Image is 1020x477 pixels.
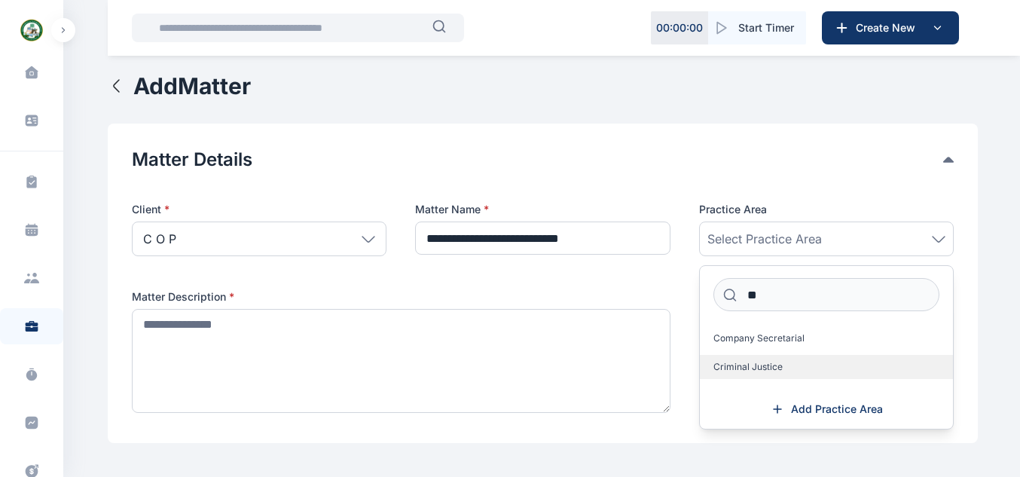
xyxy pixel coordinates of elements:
[108,72,251,99] button: AddMatter
[132,148,943,172] button: Matter Details
[822,11,959,44] button: Create New
[770,402,883,417] a: Add Practice Area
[656,20,703,35] p: 00 : 00 : 00
[133,72,251,99] h1: Add Matter
[850,20,928,35] span: Create New
[713,361,783,373] span: Criminal Justice
[707,230,822,248] span: Select Practice Area
[143,230,176,248] span: C O P
[708,11,806,44] button: Start Timer
[132,148,954,172] div: Matter Details
[132,289,670,304] label: Matter Description
[699,202,767,217] span: Practice Area
[132,202,386,217] p: Client
[713,332,805,344] span: Company Secretarial
[415,202,670,217] label: Matter Name
[738,20,794,35] span: Start Timer
[791,402,883,417] span: Add Practice Area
